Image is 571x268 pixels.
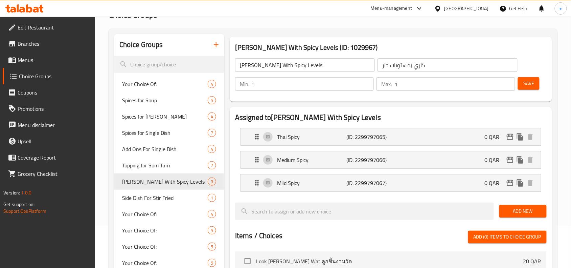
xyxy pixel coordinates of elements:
[3,117,95,133] a: Menu disclaimer
[505,207,541,215] span: Add New
[346,133,393,141] p: (ID: 2299797065)
[277,156,346,164] p: Medium Spicy
[18,56,90,64] span: Menus
[208,244,216,250] span: 5
[208,97,216,104] span: 5
[523,257,541,265] p: 20 QAR
[208,243,216,251] div: Choices
[18,105,90,113] span: Promotions
[235,203,494,220] input: search
[18,153,90,162] span: Coverage Report
[18,23,90,32] span: Edit Restaurant
[346,156,393,164] p: (ID: 2299797066)
[208,114,216,120] span: 4
[468,231,547,243] button: Add (0) items to choice group
[208,227,216,234] span: 5
[3,84,95,101] a: Coupons
[525,132,535,142] button: delete
[208,80,216,88] div: Choices
[114,222,224,239] div: Your Choice Of:5
[208,194,216,202] div: Choices
[3,68,95,84] a: Choice Groups
[505,178,515,188] button: edit
[241,128,541,145] div: Expand
[277,133,346,141] p: Thai Spicy
[18,137,90,145] span: Upsell
[208,81,216,87] span: 4
[515,155,525,165] button: duplicate
[3,166,95,182] a: Grocery Checklist
[235,112,547,123] h2: Assigned to [PERSON_NAME] With Spicy Levels
[525,178,535,188] button: delete
[122,178,208,186] span: [PERSON_NAME] With Spicy Levels
[18,40,90,48] span: Branches
[241,174,541,191] div: Expand
[114,190,224,206] div: Side Dish For Stir Fried1
[208,130,216,136] span: 7
[114,92,224,108] div: Spices for Soup5
[3,36,95,52] a: Branches
[208,146,216,152] span: 4
[208,145,216,153] div: Choices
[122,243,208,251] span: Your Choice Of:
[122,129,208,137] span: Spices for Single Dish
[114,239,224,255] div: Your Choice Of:5
[3,101,95,117] a: Promotions
[518,77,540,90] button: Save
[18,170,90,178] span: Grocery Checklist
[18,121,90,129] span: Menu disclaimer
[3,149,95,166] a: Coverage Report
[499,205,547,218] button: Add New
[485,156,505,164] p: 0 QAR
[114,173,224,190] div: [PERSON_NAME] With Spicy Levels3
[122,80,208,88] span: Your Choice Of:
[119,40,163,50] h2: Choice Groups
[235,171,547,194] li: Expand
[122,194,208,202] span: Side Dish For Stir Fried
[240,80,249,88] p: Min:
[208,260,216,266] span: 5
[114,206,224,222] div: Your Choice Of:4
[474,233,541,241] span: Add (0) items to choice group
[208,161,216,169] div: Choices
[505,155,515,165] button: edit
[485,179,505,187] p: 0 QAR
[208,226,216,234] div: Choices
[208,195,216,201] span: 1
[122,96,208,104] span: Spices for Soup
[235,125,547,148] li: Expand
[114,76,224,92] div: Your Choice Of:4
[208,211,216,218] span: 4
[444,5,489,12] div: [GEOGRAPHIC_DATA]
[18,88,90,97] span: Coupons
[3,188,20,197] span: Version:
[256,257,523,265] span: Look [PERSON_NAME] Wat ลูกชิ้นงานวัด
[114,157,224,173] div: Topping for Som Tum7
[122,226,208,234] span: Your Choice Of:
[559,5,563,12] span: m
[485,133,505,141] p: 0 QAR
[208,259,216,267] div: Choices
[208,112,216,121] div: Choices
[122,145,208,153] span: Add Ons For Single Dish
[515,132,525,142] button: duplicate
[525,155,535,165] button: delete
[208,179,216,185] span: 3
[208,129,216,137] div: Choices
[3,200,35,209] span: Get support on:
[3,133,95,149] a: Upsell
[515,178,525,188] button: duplicate
[235,231,282,241] h2: Items / Choices
[505,132,515,142] button: edit
[523,79,534,88] span: Save
[3,52,95,68] a: Menus
[3,19,95,36] a: Edit Restaurant
[208,162,216,169] span: 7
[371,4,412,13] div: Menu-management
[114,141,224,157] div: Add Ons For Single Dish4
[122,259,208,267] span: Your Choice Of:
[346,179,393,187] p: (ID: 2299797067)
[21,188,31,197] span: 1.0.0
[122,161,208,169] span: Topping for Som Tum
[235,42,547,53] h3: [PERSON_NAME] With Spicy Levels (ID: 1029967)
